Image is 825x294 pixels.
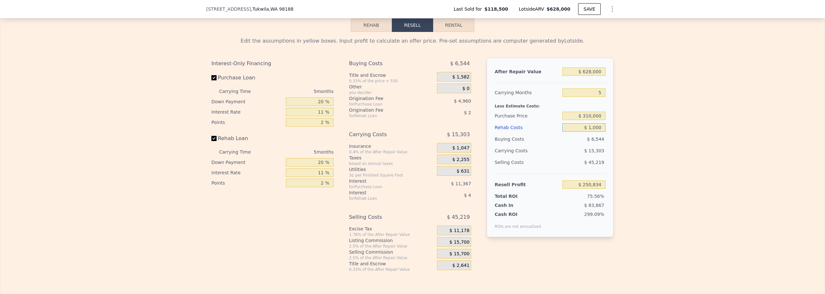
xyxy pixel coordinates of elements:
label: Purchase Loan [211,72,283,84]
span: $ 4 [464,193,471,198]
div: Utilities [349,166,434,173]
div: 2.5% of the After Repair Value [349,255,434,260]
span: $ 45,219 [584,160,604,165]
div: Selling Commission [349,249,434,255]
span: $ 2 [464,110,471,115]
div: Other [349,84,434,90]
div: Purchase Price [495,110,560,122]
span: $ 1,582 [452,74,469,80]
div: Cash In [495,202,535,208]
div: Listing Commission [349,237,434,244]
span: $118,500 [484,6,508,12]
span: $ 15,700 [450,251,470,257]
div: 1.78% of the After Repair Value [349,232,434,237]
div: 0.33% of the After Repair Value [349,267,434,272]
div: Total ROI [495,193,535,199]
span: $ 2,641 [452,263,469,269]
span: $ 1,047 [452,145,469,151]
span: $ 83,867 [584,203,604,208]
div: Selling Costs [349,211,421,223]
span: $ 4,960 [454,98,471,104]
button: SAVE [578,3,601,15]
div: Resell Profit [495,179,560,190]
span: , Tukwila [251,6,294,12]
span: Lotside ARV [519,6,547,12]
span: $ 15,700 [450,239,470,245]
div: Down Payment [211,96,283,107]
span: $ 6,544 [587,137,604,142]
input: Rehab Loan [211,136,217,141]
div: Down Payment [211,157,283,167]
div: Carrying Time [219,147,261,157]
div: 2.5% of the After Repair Value [349,244,434,249]
div: After Repair Value [495,66,560,77]
div: Selling Costs [495,157,560,168]
span: $ 2,255 [452,157,469,163]
div: Points [211,117,283,127]
div: Carrying Months [495,87,560,98]
span: $ 15,303 [584,148,604,153]
div: Carrying Costs [349,129,421,140]
button: Rental [433,18,474,32]
span: $ 15,303 [447,129,470,140]
div: 5 months [264,86,334,96]
div: Origination Fee [349,95,421,102]
div: Less Estimate Costs: [495,98,606,110]
div: for Purchase Loan [349,102,421,107]
div: based on annual taxes [349,161,434,166]
span: $ 11,178 [450,228,470,234]
div: Buying Costs [495,133,560,145]
div: Points [211,178,283,188]
div: Insurance [349,143,434,149]
div: Interest Rate [211,107,283,117]
span: $ 631 [457,168,470,174]
div: Buying Costs [349,58,421,69]
div: Interest [349,189,421,196]
div: Rehab Costs [495,122,560,133]
span: [STREET_ADDRESS] [206,6,251,12]
div: you decide! [349,90,434,95]
div: Origination Fee [349,107,421,113]
div: 5 months [264,147,334,157]
div: ROIs are not annualized [495,218,541,229]
input: Purchase Loan [211,75,217,80]
button: Show Options [606,3,619,15]
span: $ 11,367 [451,181,471,186]
label: Rehab Loan [211,133,283,144]
span: $628,000 [547,6,570,12]
div: Interest-Only Financing [211,58,334,69]
span: $ 0 [462,86,470,92]
span: , WA 98188 [269,6,294,12]
span: $ 6,544 [450,58,470,69]
div: for Rehab Loan [349,196,421,201]
div: Excise Tax [349,226,434,232]
div: Title and Escrow [349,72,434,78]
div: Interest [349,178,421,184]
div: Carrying Time [219,86,261,96]
div: Carrying Costs [495,145,535,157]
div: 0.33% of the price + 550 [349,78,434,84]
button: Resell [392,18,433,32]
span: 75.56% [587,194,604,199]
div: for Rehab Loan [349,113,421,118]
div: for Purchase Loan [349,184,421,189]
div: Interest Rate [211,167,283,178]
div: 3¢ per Finished Square Foot [349,173,434,178]
div: Taxes [349,155,434,161]
div: 0.4% of the After Repair Value [349,149,434,155]
div: Title and Escrow [349,260,434,267]
span: 299.09% [584,212,604,217]
div: Edit the assumptions in yellow boxes. Input profit to calculate an offer price. Pre-set assumptio... [211,37,614,45]
span: Last Sold for [454,6,485,12]
button: Rehab [351,18,392,32]
div: Cash ROI [495,211,541,218]
span: $ 45,219 [447,211,470,223]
